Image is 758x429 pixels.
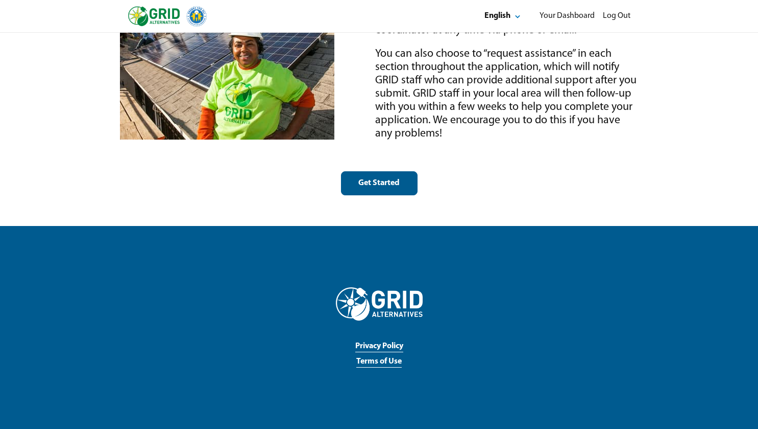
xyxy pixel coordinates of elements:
[476,4,531,28] button: Select
[350,178,409,189] div: Get Started
[356,356,402,368] a: Terms of Use
[484,11,510,21] div: English
[341,171,418,195] button: Get Started
[355,341,403,352] a: Privacy Policy
[603,11,630,21] div: Log Out
[128,6,207,27] img: logo
[375,48,638,141] div: You can also choose to “request assistance” in each section throughout the application, which wil...
[336,287,423,321] img: Grid Alternatives
[540,11,595,21] div: Your Dashboard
